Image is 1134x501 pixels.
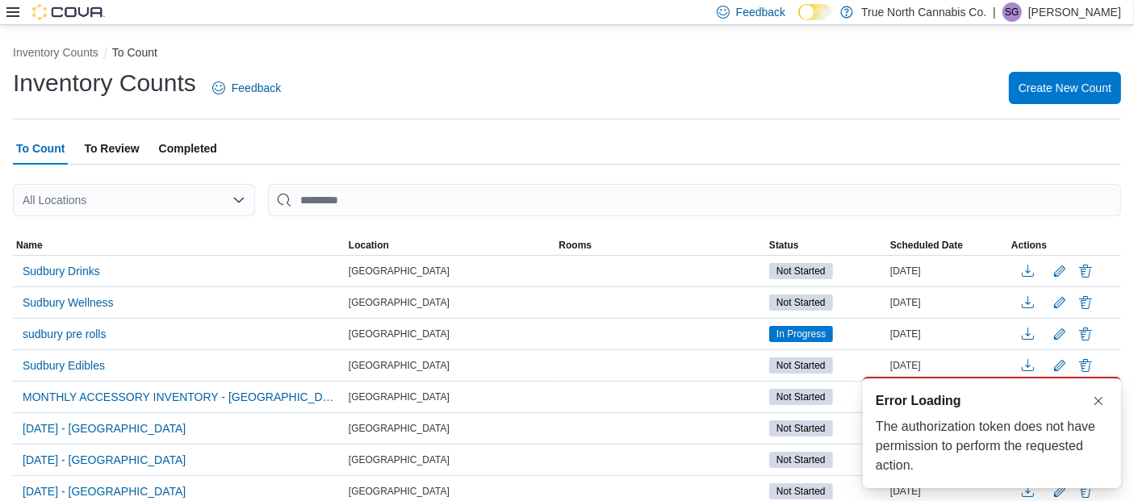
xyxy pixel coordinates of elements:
[232,80,281,96] span: Feedback
[769,294,833,311] span: Not Started
[861,2,986,22] p: True North Cannabis Co.
[349,390,450,403] span: [GEOGRAPHIC_DATA]
[1050,259,1069,283] button: Edit count details
[349,453,450,466] span: [GEOGRAPHIC_DATA]
[268,184,1121,216] input: This is a search bar. After typing your query, hit enter to filter the results lower in the page.
[766,236,887,255] button: Status
[1028,2,1121,22] p: [PERSON_NAME]
[16,132,65,165] span: To Count
[769,483,833,499] span: Not Started
[349,359,450,372] span: [GEOGRAPHIC_DATA]
[876,417,1108,475] div: The authorization token does not have permission to perform the requested action.
[23,294,114,311] span: Sudbury Wellness
[16,259,107,283] button: Sudbury Drinks
[1076,261,1095,281] button: Delete
[112,46,157,59] button: To Count
[1011,239,1047,252] span: Actions
[769,357,833,374] span: Not Started
[769,326,833,342] span: In Progress
[16,290,120,315] button: Sudbury Wellness
[232,194,245,207] button: Open list of options
[16,353,111,378] button: Sudbury Edibles
[559,239,592,252] span: Rooms
[890,239,963,252] span: Scheduled Date
[555,236,766,255] button: Rooms
[776,484,826,499] span: Not Started
[887,261,1008,281] div: [DATE]
[32,4,105,20] img: Cova
[776,358,826,373] span: Not Started
[159,132,217,165] span: Completed
[876,391,1108,411] div: Notification
[349,328,450,340] span: [GEOGRAPHIC_DATA]
[1050,290,1069,315] button: Edit count details
[776,327,826,341] span: In Progress
[1076,324,1095,344] button: Delete
[1009,72,1121,104] button: Create New Count
[798,4,832,21] input: Dark Mode
[769,452,833,468] span: Not Started
[16,385,342,409] button: MONTHLY ACCESSORY INVENTORY - [GEOGRAPHIC_DATA]
[993,2,996,22] p: |
[16,322,113,346] button: sudbury pre rolls
[349,422,450,435] span: [GEOGRAPHIC_DATA]
[1050,353,1069,378] button: Edit count details
[13,44,1121,64] nav: An example of EuiBreadcrumbs
[206,72,287,104] a: Feedback
[23,420,186,436] span: [DATE] - [GEOGRAPHIC_DATA]
[776,421,826,436] span: Not Started
[1050,322,1069,346] button: Edit count details
[349,485,450,498] span: [GEOGRAPHIC_DATA]
[1076,356,1095,375] button: Delete
[776,264,826,278] span: Not Started
[769,263,833,279] span: Not Started
[1019,80,1111,96] span: Create New Count
[23,483,186,499] span: [DATE] - [GEOGRAPHIC_DATA]
[776,390,826,404] span: Not Started
[769,239,799,252] span: Status
[776,453,826,467] span: Not Started
[1089,391,1108,411] button: Dismiss toast
[23,263,100,279] span: Sudbury Drinks
[349,265,450,278] span: [GEOGRAPHIC_DATA]
[16,239,43,252] span: Name
[23,389,336,405] span: MONTHLY ACCESSORY INVENTORY - [GEOGRAPHIC_DATA]
[798,20,799,21] span: Dark Mode
[16,448,192,472] button: [DATE] - [GEOGRAPHIC_DATA]
[776,295,826,310] span: Not Started
[345,236,556,255] button: Location
[887,236,1008,255] button: Scheduled Date
[23,326,107,342] span: sudbury pre rolls
[769,420,833,436] span: Not Started
[13,236,345,255] button: Name
[13,46,98,59] button: Inventory Counts
[349,296,450,309] span: [GEOGRAPHIC_DATA]
[1005,2,1019,22] span: SG
[736,4,785,20] span: Feedback
[1076,293,1095,312] button: Delete
[349,239,389,252] span: Location
[887,293,1008,312] div: [DATE]
[887,324,1008,344] div: [DATE]
[23,357,105,374] span: Sudbury Edibles
[16,416,192,440] button: [DATE] - [GEOGRAPHIC_DATA]
[769,389,833,405] span: Not Started
[876,391,961,411] span: Error Loading
[13,67,196,99] h1: Inventory Counts
[1002,2,1022,22] div: Srihari Ganta
[84,132,139,165] span: To Review
[23,452,186,468] span: [DATE] - [GEOGRAPHIC_DATA]
[887,356,1008,375] div: [DATE]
